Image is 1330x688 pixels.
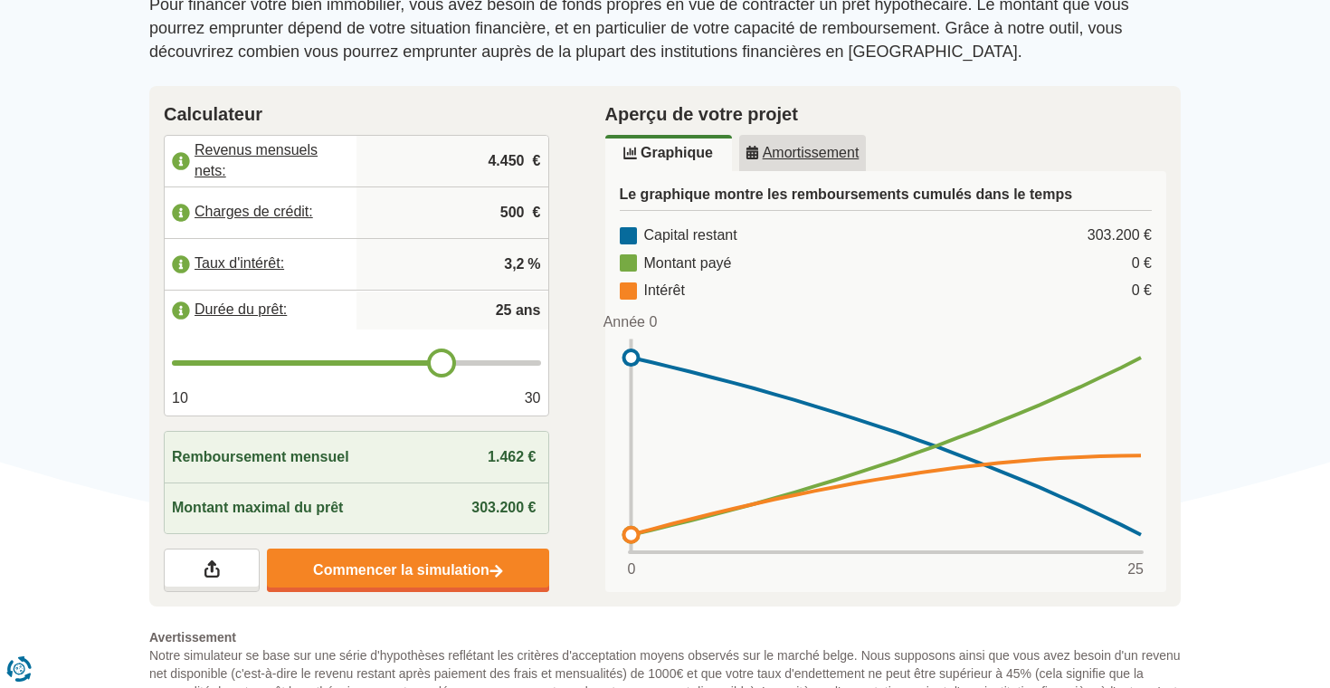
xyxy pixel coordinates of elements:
div: Montant payé [620,253,732,274]
span: ans [516,301,541,321]
span: Avertissement [149,628,1181,646]
span: € [533,151,541,172]
a: Partagez vos résultats [164,549,260,592]
div: 303.200 € [1088,225,1152,246]
label: Durée du prêt: [165,291,356,330]
a: Commencer la simulation [267,549,548,592]
u: Graphique [623,146,713,160]
div: 0 € [1132,281,1152,301]
span: 1.462 € [488,449,536,464]
span: 0 [628,559,636,580]
h2: Calculateur [164,100,549,128]
span: 30 [525,388,541,409]
h2: Aperçu de votre projet [605,100,1167,128]
span: % [527,254,540,275]
span: 10 [172,388,188,409]
h3: Le graphique montre les remboursements cumulés dans le temps [620,186,1153,211]
input: | [364,240,541,289]
div: Capital restant [620,225,737,246]
u: Amortissement [746,146,860,160]
div: 0 € [1132,253,1152,274]
input: | [364,137,541,186]
label: Taux d'intérêt: [165,244,356,284]
input: | [364,188,541,237]
div: Intérêt [620,281,685,301]
span: 25 [1127,559,1144,580]
label: Revenus mensuels nets: [165,141,356,181]
span: € [533,203,541,224]
span: 303.200 € [471,500,536,515]
img: Commencer la simulation [489,564,503,579]
span: Montant maximal du prêt [172,498,343,519]
span: Remboursement mensuel [172,447,349,468]
label: Charges de crédit: [165,193,356,233]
